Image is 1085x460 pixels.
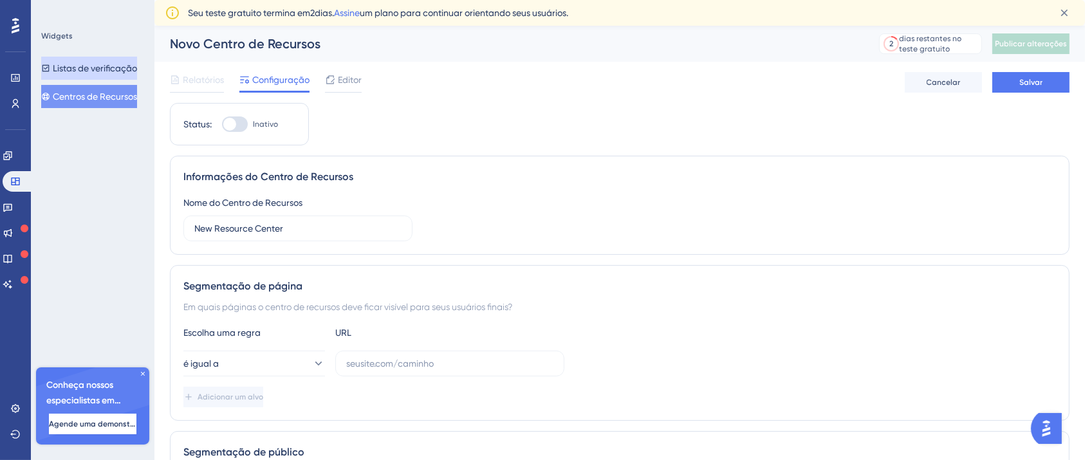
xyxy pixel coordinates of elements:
font: Informações do Centro de Recursos [183,170,353,183]
button: Adicionar um alvo [183,387,263,407]
font: Segmentação de público [183,446,304,458]
font: Relatórios [183,75,224,85]
font: Escolha uma regra [183,327,261,338]
font: Nome do Centro de Recursos [183,198,302,208]
button: Publicar alterações [992,33,1070,54]
font: Editor [338,75,362,85]
font: Status: [183,119,212,129]
font: dias restantes no teste gratuito [899,34,961,53]
button: Listas de verificação [41,57,137,80]
font: Adicionar um alvo [198,392,263,401]
font: 2 [889,39,893,48]
font: Segmentação de página [183,280,302,292]
font: dias. [315,8,334,18]
input: Digite o nome do seu Centro de Recursos [194,221,402,235]
button: Centros de Recursos [41,85,137,108]
button: Salvar [992,72,1070,93]
font: Conheça nossos especialistas em integração 🎧 [46,380,121,421]
font: 2 [310,8,315,18]
font: Em quais páginas o centro de recursos deve ficar visível para seus usuários finais? [183,302,512,312]
font: um plano para continuar orientando seus usuários. [360,8,568,18]
font: Centros de Recursos [53,91,137,102]
font: Widgets [41,32,73,41]
font: Publicar alterações [995,39,1067,48]
font: Salvar [1019,78,1043,87]
font: URL [335,327,351,338]
font: Cancelar [927,78,961,87]
button: Cancelar [905,72,982,93]
font: Seu teste gratuito termina em [188,8,310,18]
font: Inativo [253,120,278,129]
a: Assine [334,8,360,18]
font: Agende uma demonstração [49,419,152,428]
font: é igual a [183,358,219,369]
button: Agende uma demonstração [49,414,136,434]
iframe: Iniciador do Assistente de IA do UserGuiding [1031,409,1070,448]
button: é igual a [183,351,325,376]
font: Configuração [252,75,310,85]
font: Novo Centro de Recursos [170,36,320,51]
font: Listas de verificação [53,63,137,73]
input: seusite.com/caminho [346,356,553,371]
